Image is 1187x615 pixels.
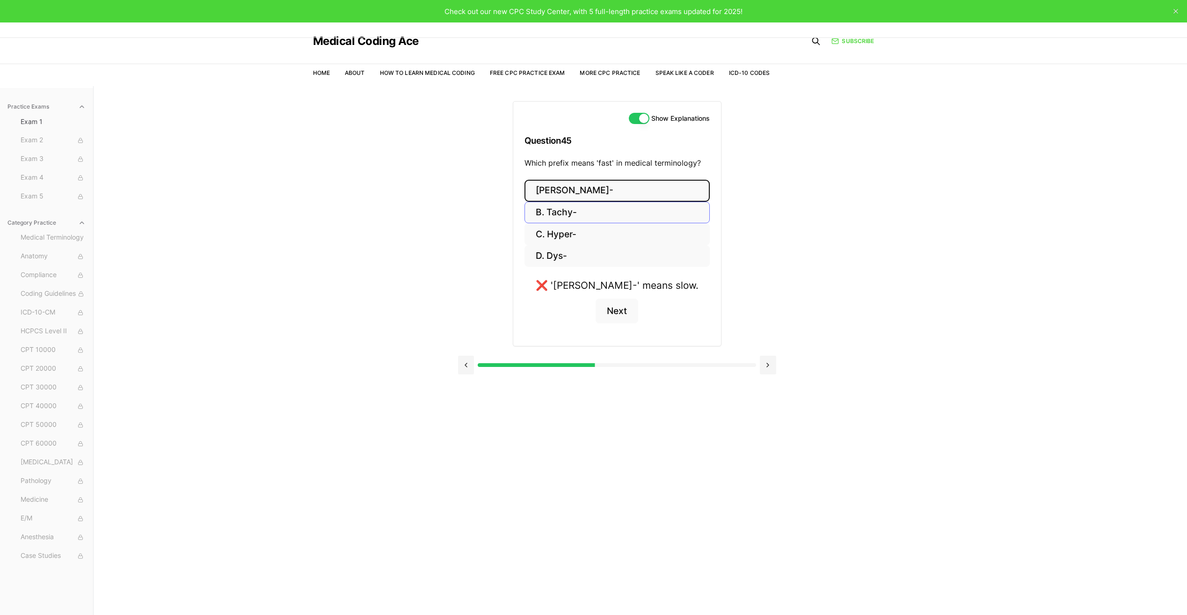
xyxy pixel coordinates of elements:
[17,189,89,204] button: Exam 5
[17,380,89,395] button: CPT 30000
[1168,4,1183,19] button: close
[17,286,89,301] button: Coding Guidelines
[380,69,475,76] a: How to Learn Medical Coding
[17,455,89,470] button: [MEDICAL_DATA]
[21,251,86,262] span: Anatomy
[21,154,86,164] span: Exam 3
[17,268,89,283] button: Compliance
[4,99,89,114] button: Practice Exams
[345,69,365,76] a: About
[21,307,86,318] span: ICD-10-CM
[524,180,710,202] button: [PERSON_NAME]-
[17,492,89,507] button: Medicine
[17,133,89,148] button: Exam 2
[21,191,86,202] span: Exam 5
[17,170,89,185] button: Exam 4
[17,436,89,451] button: CPT 60000
[21,382,86,393] span: CPT 30000
[21,457,86,468] span: [MEDICAL_DATA]
[524,223,710,245] button: C. Hyper-
[17,511,89,526] button: E/M
[444,7,743,16] span: Check out our new CPC Study Center, with 5 full-length practice exams updated for 2025!
[21,289,86,299] span: Coding Guidelines
[17,417,89,432] button: CPT 50000
[729,69,770,76] a: ICD-10 Codes
[831,37,874,45] a: Subscribe
[580,69,640,76] a: More CPC Practice
[21,135,86,146] span: Exam 2
[651,115,710,122] label: Show Explanations
[17,230,89,245] button: Medical Terminology
[21,551,86,561] span: Case Studies
[655,69,714,76] a: Speak Like a Coder
[21,401,86,411] span: CPT 40000
[17,399,89,414] button: CPT 40000
[17,152,89,167] button: Exam 3
[524,157,710,168] p: Which prefix means 'fast' in medical terminology?
[17,361,89,376] button: CPT 20000
[21,420,86,430] span: CPT 50000
[21,117,86,126] span: Exam 1
[17,549,89,564] button: Case Studies
[17,343,89,358] button: CPT 10000
[17,249,89,264] button: Anatomy
[524,245,710,267] button: D. Dys-
[536,278,699,293] div: ❌ '[PERSON_NAME]-' means slow.
[21,513,86,524] span: E/M
[21,532,86,542] span: Anesthesia
[490,69,565,76] a: Free CPC Practice Exam
[21,439,86,449] span: CPT 60000
[4,215,89,230] button: Category Practice
[17,474,89,489] button: Pathology
[596,299,638,324] button: Next
[313,69,330,76] a: Home
[21,345,86,355] span: CPT 10000
[17,305,89,320] button: ICD-10-CM
[21,233,86,243] span: Medical Terminology
[21,173,86,183] span: Exam 4
[21,364,86,374] span: CPT 20000
[17,114,89,129] button: Exam 1
[524,202,710,224] button: B. Tachy-
[21,476,86,486] span: Pathology
[21,326,86,337] span: HCPCS Level II
[313,36,419,47] a: Medical Coding Ace
[17,530,89,545] button: Anesthesia
[21,270,86,280] span: Compliance
[21,495,86,505] span: Medicine
[524,127,710,154] h3: Question 45
[17,324,89,339] button: HCPCS Level II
